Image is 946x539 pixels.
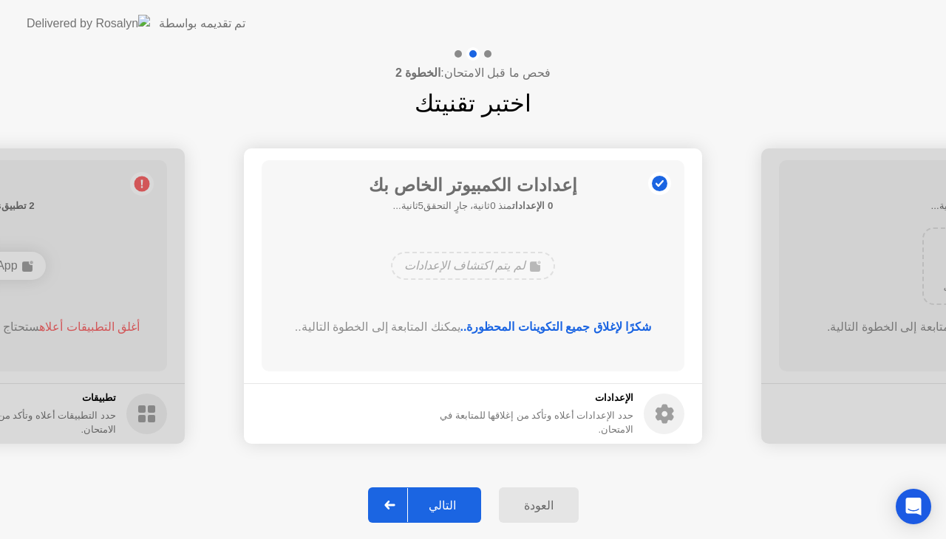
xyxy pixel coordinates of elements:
h4: فحص ما قبل الامتحان: [395,64,551,82]
div: تم تقديمه بواسطة [159,15,245,32]
h5: منذ 0ثانية، جارٍ التحقق5ثانية... [369,199,577,213]
div: العودة [503,498,574,512]
h1: إعدادات الكمبيوتر الخاص بك [369,172,577,199]
b: الخطوة 2 [395,66,440,79]
h1: اختبر تقنيتك [415,86,531,121]
img: Delivered by Rosalyn [27,15,150,32]
button: التالي [368,487,481,523]
button: العودة [499,487,579,523]
b: شكرًا لإغلاق جميع التكوينات المحظورة.. [460,320,652,333]
h5: الإعدادات [409,391,633,405]
b: 0 الإعدادات [512,200,553,211]
div: Open Intercom Messenger [896,489,931,524]
div: لم يتم اكتشاف الإعدادات [391,252,554,280]
div: التالي [408,498,477,512]
div: حدد الإعدادات أعلاه وتأكد من إغلاقها للمتابعة في الامتحان. [409,408,633,436]
div: يمكنك المتابعة إلى الخطوة التالية.. [283,318,664,336]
